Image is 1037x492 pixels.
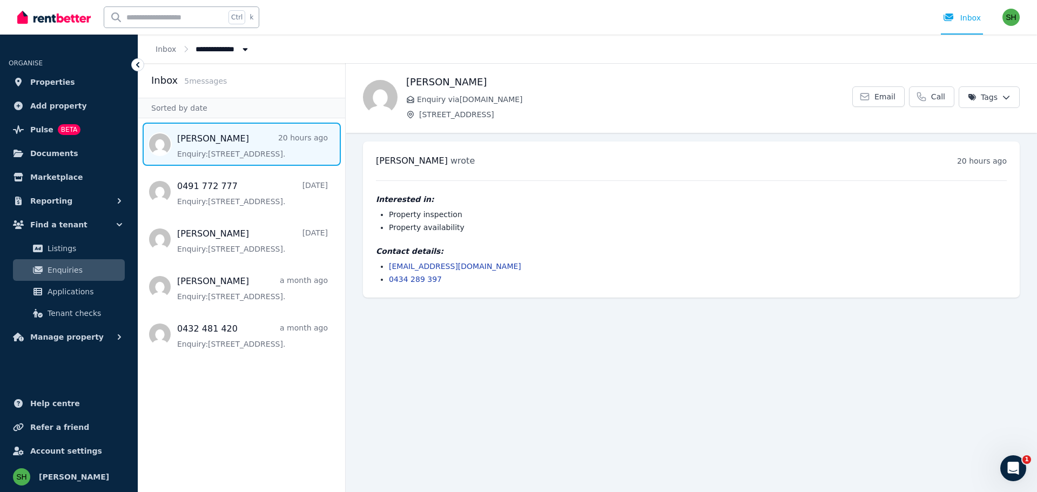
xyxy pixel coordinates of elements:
iframe: Intercom live chat [1000,455,1026,481]
span: Email [874,91,895,102]
a: Refer a friend [9,416,129,438]
h4: Contact details: [376,246,1007,257]
span: Documents [30,147,78,160]
span: [PERSON_NAME] [376,156,448,166]
span: Account settings [30,444,102,457]
span: Enquiries [48,264,120,277]
span: 1 [1022,455,1031,464]
a: 0432 481 420a month agoEnquiry:[STREET_ADDRESS]. [177,322,328,349]
a: [PERSON_NAME]20 hours agoEnquiry:[STREET_ADDRESS]. [177,132,328,159]
a: 0491 772 777[DATE]Enquiry:[STREET_ADDRESS]. [177,180,328,207]
a: Enquiries [13,259,125,281]
a: Help centre [9,393,129,414]
span: Applications [48,285,120,298]
a: Listings [13,238,125,259]
span: [PERSON_NAME] [39,470,109,483]
a: Documents [9,143,129,164]
a: 0434 289 397 [389,275,442,284]
a: Applications [13,281,125,302]
button: Reporting [9,190,129,212]
a: [PERSON_NAME]a month agoEnquiry:[STREET_ADDRESS]. [177,275,328,302]
li: Property inspection [389,209,1007,220]
button: Manage property [9,326,129,348]
span: ORGANISE [9,59,43,67]
span: [STREET_ADDRESS] [419,109,852,120]
span: 5 message s [184,77,227,85]
span: Manage property [30,331,104,343]
span: k [250,13,253,22]
span: BETA [58,124,80,135]
div: Inbox [943,12,981,23]
span: Find a tenant [30,218,87,231]
img: RentBetter [17,9,91,25]
a: [EMAIL_ADDRESS][DOMAIN_NAME] [389,262,521,271]
span: Tenant checks [48,307,120,320]
div: Sorted by date [138,98,345,118]
span: Help centre [30,397,80,410]
h1: [PERSON_NAME] [406,75,852,90]
button: Find a tenant [9,214,129,235]
nav: Message list [138,118,345,360]
span: Tags [968,92,998,103]
h4: Interested in: [376,194,1007,205]
a: Inbox [156,45,176,53]
span: Reporting [30,194,72,207]
a: Tenant checks [13,302,125,324]
a: Marketplace [9,166,129,188]
h2: Inbox [151,73,178,88]
img: Sammi Horton [1002,9,1020,26]
span: Ctrl [228,10,245,24]
time: 20 hours ago [957,157,1007,165]
nav: Breadcrumb [138,35,268,63]
span: Marketplace [30,171,83,184]
span: Pulse [30,123,53,136]
img: Jerry [363,80,398,114]
li: Property availability [389,222,1007,233]
span: Properties [30,76,75,89]
a: [PERSON_NAME][DATE]Enquiry:[STREET_ADDRESS]. [177,227,328,254]
a: PulseBETA [9,119,129,140]
span: Listings [48,242,120,255]
a: Email [852,86,905,107]
a: Call [909,86,954,107]
a: Properties [9,71,129,93]
a: Add property [9,95,129,117]
a: Account settings [9,440,129,462]
span: Call [931,91,945,102]
span: Refer a friend [30,421,89,434]
button: Tags [959,86,1020,108]
span: Enquiry via [DOMAIN_NAME] [417,94,852,105]
img: Sammi Horton [13,468,30,486]
span: wrote [450,156,475,166]
span: Add property [30,99,87,112]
